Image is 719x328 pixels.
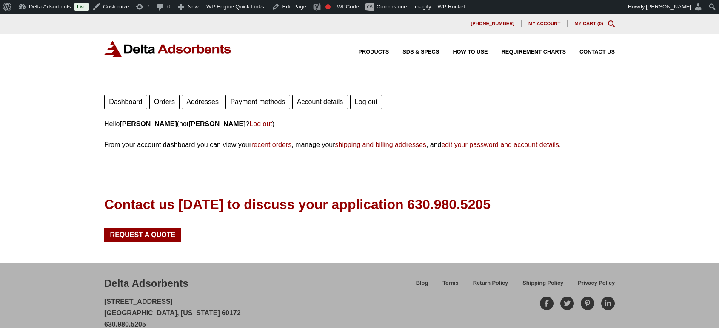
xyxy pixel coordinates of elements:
[74,3,89,11] a: Live
[502,49,566,55] span: Requirement Charts
[464,20,522,27] a: [PHONE_NUMBER]
[188,120,245,127] strong: [PERSON_NAME]
[402,49,439,55] span: SDS & SPECS
[249,120,272,127] a: Log out
[608,20,615,27] div: Toggle Modal Content
[574,21,603,26] a: My Cart (0)
[149,95,180,109] a: Orders
[110,232,176,238] span: Request a Quote
[515,278,571,293] a: Shipping Policy
[453,49,488,55] span: How to Use
[104,95,147,109] a: Dashboard
[442,280,458,286] span: Terms
[435,278,465,293] a: Terms
[225,95,290,109] a: Payment methods
[104,118,615,130] p: Hello (not ? )
[473,280,508,286] span: Return Policy
[471,21,514,26] span: [PHONE_NUMBER]
[104,195,491,214] div: Contact us [DATE] to discuss your application 630.980.5205
[104,93,615,109] nav: Account pages
[350,95,382,109] a: Log out
[335,141,426,148] a: shipping and billing addresses
[182,95,223,109] a: Addresses
[566,49,615,55] a: Contact Us
[345,49,389,55] a: Products
[571,278,615,293] a: Privacy Policy
[599,21,602,26] span: 0
[488,49,566,55] a: Requirement Charts
[104,139,615,150] p: From your account dashboard you can view your , manage your , and .
[409,278,435,293] a: Blog
[416,280,428,286] span: Blog
[522,280,563,286] span: Shipping Policy
[104,228,181,242] a: Request a Quote
[389,49,439,55] a: SDS & SPECS
[292,95,348,109] a: Account details
[646,3,691,10] span: [PERSON_NAME]
[104,41,232,57] img: Delta Adsorbents
[439,49,488,55] a: How to Use
[528,21,560,26] span: My account
[120,120,177,127] strong: [PERSON_NAME]
[251,141,291,148] a: recent orders
[441,141,559,148] a: edit your password and account details
[466,278,516,293] a: Return Policy
[359,49,389,55] span: Products
[325,4,331,9] div: Focus keyphrase not set
[522,20,568,27] a: My account
[578,280,615,286] span: Privacy Policy
[104,276,188,291] div: Delta Adsorbents
[579,49,615,55] span: Contact Us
